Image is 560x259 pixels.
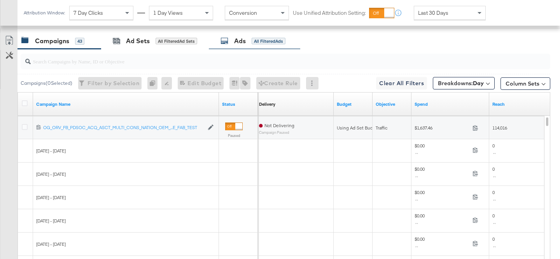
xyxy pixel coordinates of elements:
[492,197,499,203] span: ↔
[492,150,499,156] span: ↔
[415,150,427,156] span: ↔
[433,77,495,89] button: Breakdowns:Day
[31,51,503,66] input: Search Campaigns by Name, ID or Objective
[415,220,427,226] span: ↔
[36,171,66,177] span: [DATE] - [DATE]
[21,80,72,87] div: Campaigns ( 0 Selected)
[73,9,103,16] span: 7 Day Clicks
[222,101,255,107] a: Shows the current state of your Ad Campaign.
[418,9,448,16] span: Last 30 Days
[415,197,427,203] span: ↔
[225,133,243,138] label: Paused
[43,124,204,131] a: OG_ORV_FB_PDSOC_ACQ_ASCT_MULTI_CONS_NATION_OEM_...E_FAB_TEST
[252,38,285,45] div: All Filtered Ads
[36,101,216,107] a: Your campaign name.
[293,9,366,17] label: Use Unified Attribution Setting:
[492,189,499,205] span: 0
[36,218,66,224] span: [DATE] - [DATE]
[75,38,84,45] div: 43
[376,101,408,107] a: Your campaign's objective.
[156,38,197,45] div: All Filtered Ad Sets
[492,220,499,226] span: ↔
[259,101,275,107] a: Reflects the ability of your Ad Campaign to achieve delivery based on ad states, schedule and bud...
[492,125,507,131] span: 114,016
[500,77,550,90] button: Column Sets
[259,130,294,135] sub: Campaign Paused
[415,236,469,252] span: $0.00
[229,9,257,16] span: Conversion
[438,79,484,87] span: Breakdowns:
[492,213,499,229] span: 0
[492,236,499,252] span: 0
[36,194,66,200] span: [DATE] - [DATE]
[492,243,499,249] span: ↔
[337,125,380,131] div: Using Ad Set Budget
[153,9,183,16] span: 1 Day Views
[259,101,275,107] div: Delivery
[376,125,387,131] span: Traffic
[415,173,427,179] span: ↔
[36,241,66,247] span: [DATE] - [DATE]
[415,101,486,107] a: The total amount spent to date.
[492,173,499,179] span: ↔
[492,143,499,159] span: 0
[492,166,499,182] span: 0
[415,189,469,205] span: $0.00
[23,10,65,16] div: Attribution Window:
[415,143,469,159] span: $0.00
[35,37,69,45] div: Campaigns
[376,77,427,89] button: Clear All Filters
[36,148,66,154] span: [DATE] - [DATE]
[337,101,369,107] a: The maximum amount you're willing to spend on your ads, on average each day or over the lifetime ...
[473,80,484,87] b: Day
[415,213,469,229] span: $0.00
[147,77,161,89] div: 0
[415,166,469,182] span: $0.00
[415,243,427,249] span: ↔
[379,79,424,88] span: Clear All Filters
[234,37,246,45] div: Ads
[415,125,469,131] span: $1,637.46
[126,37,150,45] div: Ad Sets
[264,122,294,128] span: Not Delivering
